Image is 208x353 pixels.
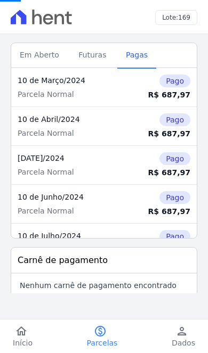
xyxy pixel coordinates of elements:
span: Pago [159,113,190,126]
span: Pago [159,75,190,87]
div: Parcela Normal [18,167,123,177]
a: personDados [159,325,208,348]
div: Parcela Normal [18,89,123,100]
i: paid [94,325,107,338]
div: R$ 687,97 [135,89,190,100]
span: Dados [172,338,195,348]
div: R$ 687,97 [135,167,190,178]
span: Parcelas [87,338,118,348]
div: 10 de Março/2024 [18,75,123,86]
span: 169 [178,14,190,21]
span: Pago [159,152,190,165]
div: [DATE]/2024 [18,153,123,163]
a: Pagas [117,42,156,69]
div: R$ 687,97 [135,128,190,139]
h3: Carnê de pagamento [18,254,108,267]
div: Parcela Normal [18,128,123,138]
a: paidParcelas [74,325,131,348]
span: Início [13,338,33,348]
span: Em Aberto [13,44,66,65]
span: Pago [159,191,190,204]
div: 10 de Julho/2024 [18,231,123,241]
div: R$ 687,97 [135,206,190,217]
span: Pago [159,230,190,243]
p: Nenhum carnê de pagamento encontrado [20,280,177,291]
h3: Lote: [162,13,190,22]
div: 10 de Junho/2024 [18,192,123,202]
span: Pagas [119,44,154,65]
div: Parcela Normal [18,206,123,216]
div: 10 de Abril/2024 [18,114,123,125]
span: Futuras [72,44,113,65]
i: person [175,325,188,338]
a: Futuras [70,42,117,69]
i: home [15,325,28,338]
a: Em Aberto [11,42,70,69]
